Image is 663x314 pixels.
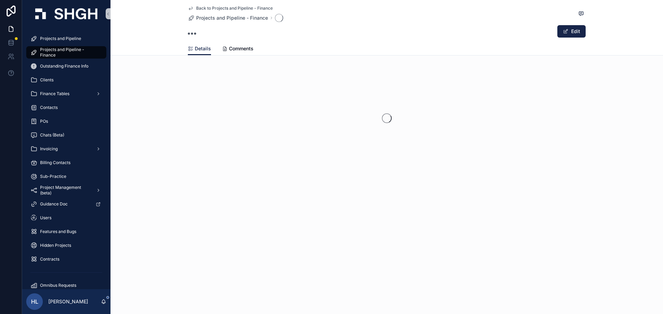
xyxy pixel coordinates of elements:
a: Guidance Doc [26,198,106,210]
a: Billing Contacts [26,156,106,169]
a: POs [26,115,106,128]
a: Hidden Projects [26,239,106,252]
span: Project Management (beta) [40,185,90,196]
span: Projects and Pipeline - Finance [40,47,99,58]
a: Invoicing [26,143,106,155]
span: Omnibus Requests [40,283,76,288]
a: Omnibus Requests [26,279,106,292]
span: Billing Contacts [40,160,70,165]
span: Clients [40,77,54,83]
div: scrollable content [22,28,110,289]
a: Project Management (beta) [26,184,106,196]
a: Projects and Pipeline [26,32,106,45]
a: Details [188,42,211,55]
a: Projects and Pipeline - Finance [26,46,106,59]
span: HL [31,297,38,306]
span: Projects and Pipeline [40,36,81,41]
span: Projects and Pipeline - Finance [196,14,268,21]
a: Sub-Practice [26,170,106,183]
a: Contacts [26,101,106,114]
a: Clients [26,74,106,86]
a: Features and Bugs [26,225,106,238]
a: Projects and Pipeline - Finance [188,14,268,21]
span: Finance Tables [40,91,69,97]
span: Details [195,45,211,52]
span: Invoicing [40,146,58,152]
a: Chats (Beta) [26,129,106,141]
span: POs [40,119,48,124]
p: [PERSON_NAME] [48,298,88,305]
span: Contacts [40,105,58,110]
span: Contracts [40,256,59,262]
span: Comments [229,45,253,52]
span: Outstanding Finance Info [40,63,88,69]
a: Comments [222,42,253,56]
span: Features and Bugs [40,229,76,234]
span: Guidance Doc [40,201,68,207]
a: Finance Tables [26,88,106,100]
span: Users [40,215,51,221]
span: Back to Projects and Pipeline - Finance [196,6,273,11]
span: Chats (Beta) [40,132,64,138]
a: Contracts [26,253,106,265]
a: Outstanding Finance Info [26,60,106,72]
img: App logo [35,8,97,19]
a: Users [26,212,106,224]
span: Hidden Projects [40,243,71,248]
span: Sub-Practice [40,174,66,179]
a: Back to Projects and Pipeline - Finance [188,6,273,11]
button: Edit [557,25,586,38]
